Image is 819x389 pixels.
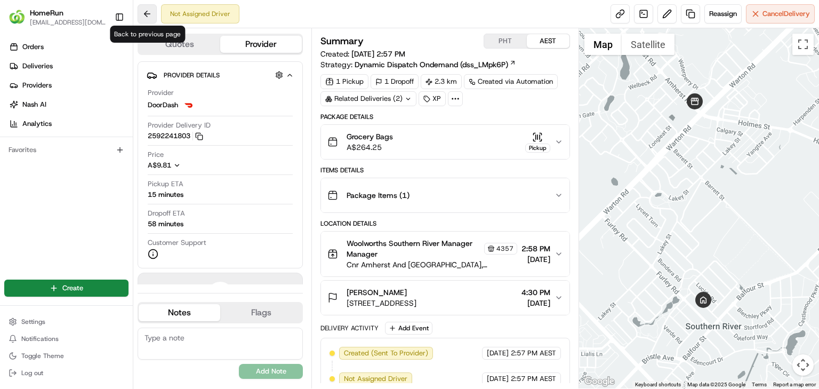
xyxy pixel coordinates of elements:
span: [STREET_ADDRESS] [347,298,416,308]
button: 2592241803 [148,131,203,141]
button: AEST [527,34,569,48]
span: Created (Sent To Provider) [344,348,428,358]
button: [PERSON_NAME][STREET_ADDRESS]4:30 PM[DATE] [321,281,569,315]
div: 58 minutes [148,219,183,229]
a: Providers [4,77,133,94]
div: Back to previous page [110,26,185,43]
div: 2.3 km [421,74,462,89]
button: Provider [220,36,302,53]
button: Package Items (1) [321,178,569,212]
button: Notes [139,304,220,321]
img: doordash_logo_v2.png [182,99,195,112]
span: Providers [22,81,52,90]
div: 1 Dropoff [371,74,419,89]
div: Related Deliveries (2) [320,91,416,106]
span: [DATE] [487,348,509,358]
a: Report a map error [773,382,816,387]
span: [DATE] [521,298,550,308]
span: Customer Support [148,238,206,248]
button: Keyboard shortcuts [635,381,681,388]
button: Provider Details [147,66,294,84]
span: Create [62,283,83,293]
button: Quotes [139,36,220,53]
span: Package Items ( 1 ) [347,190,409,201]
span: Orders [22,42,44,52]
h3: Summary [320,36,364,46]
span: Not Assigned Driver [344,374,407,384]
button: Show satellite imagery [622,34,675,55]
div: 15 minutes [148,190,183,200]
div: Favorites [4,141,129,158]
span: 2:58 PM [521,243,550,254]
span: Dynamic Dispatch Ondemand (dss_LMpk6P) [355,59,508,70]
div: Items Details [320,166,570,174]
button: Add Event [385,322,432,335]
button: Create [4,280,129,297]
span: Provider [148,88,174,98]
div: 1 Pickup [320,74,368,89]
a: Dynamic Dispatch Ondemand (dss_LMpk6P) [355,59,516,70]
span: A$264.25 [347,142,393,153]
button: A$9.81 [148,161,242,170]
span: Pickup ETA [148,179,183,189]
button: HomeRunHomeRun[EMAIL_ADDRESS][DOMAIN_NAME] [4,4,110,30]
a: Orders [4,38,133,55]
button: [EMAIL_ADDRESS][DOMAIN_NAME] [30,18,106,27]
span: [PERSON_NAME] [347,287,407,298]
div: Strategy: [320,59,516,70]
span: A$9.81 [148,161,171,170]
span: Cnr Amherst And [GEOGRAPHIC_DATA], [GEOGRAPHIC_DATA], [GEOGRAPHIC_DATA] [347,259,517,270]
button: Pickup [525,132,550,153]
span: Analytics [22,119,52,129]
span: Reassign [709,9,737,19]
a: Terms [752,382,767,387]
div: Package Details [320,113,570,121]
span: 4:30 PM [521,287,550,298]
div: XP [419,91,446,106]
a: Open this area in Google Maps (opens a new window) [582,375,617,388]
span: Dropoff ETA [148,209,185,218]
button: Toggle fullscreen view [792,34,814,55]
span: Created: [320,49,405,59]
span: 2:57 PM AEST [511,374,556,384]
span: Toggle Theme [21,352,64,360]
span: DoorDash [148,100,178,110]
button: Toggle Theme [4,348,129,363]
button: Woolworths Southern River Manager Manager4357Cnr Amherst And [GEOGRAPHIC_DATA], [GEOGRAPHIC_DATA]... [321,232,569,276]
button: Grocery BagsA$264.25Pickup [321,125,569,159]
div: Pickup [525,144,550,153]
div: Delivery Activity [320,324,379,332]
button: CancelDelivery [746,4,815,23]
button: Notifications [4,331,129,346]
span: [DATE] [521,254,550,265]
span: Map data ©2025 Google [687,382,745,387]
img: Google [582,375,617,388]
a: Analytics [4,115,133,132]
span: Nash AI [22,100,46,109]
button: Log out [4,366,129,380]
span: Provider Details [164,71,220,80]
span: Price [148,150,164,160]
button: HomeRun [30,7,63,18]
a: Nash AI [4,96,133,113]
div: Location Details [320,219,570,228]
span: 2:57 PM AEST [511,348,556,358]
button: Flags [220,304,302,321]
span: Woolworths Southern River Manager Manager [347,238,482,259]
span: Log out [21,369,43,377]
span: [DATE] 2:57 PM [351,49,405,59]
span: Notifications [21,335,59,343]
button: Map camera controls [792,354,814,376]
button: Show street map [584,34,622,55]
span: Cancel Delivery [762,9,810,19]
span: Grocery Bags [347,131,393,142]
a: Created via Automation [464,74,558,89]
span: Settings [21,317,45,326]
button: Reassign [704,4,742,23]
img: HomeRun [9,9,26,26]
span: 4357 [496,244,513,253]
